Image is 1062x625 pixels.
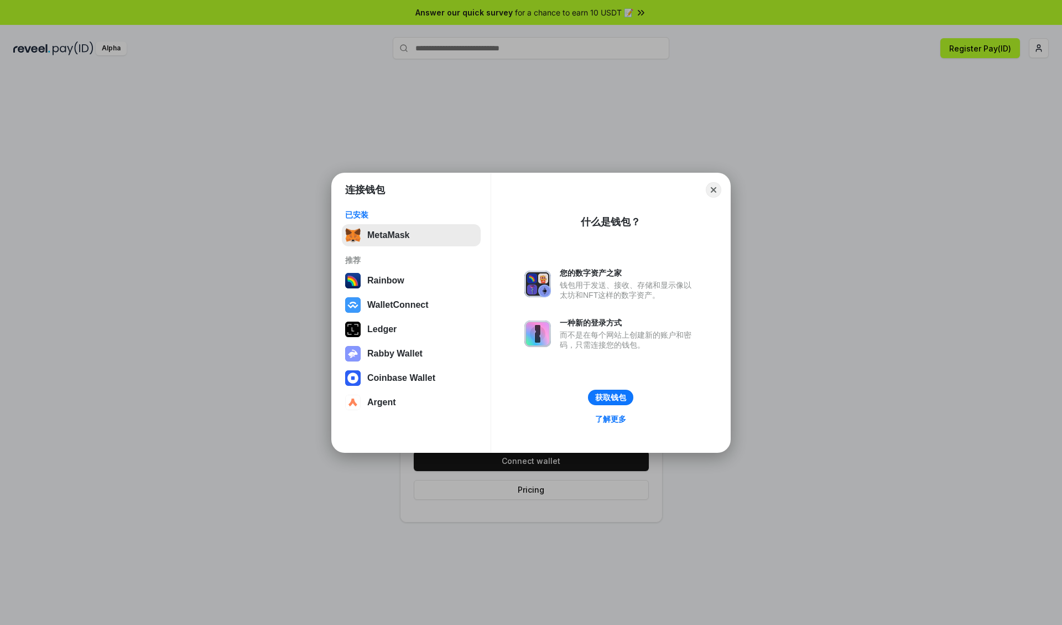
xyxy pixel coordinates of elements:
[595,414,626,424] div: 了解更多
[560,318,697,328] div: 一种新的登录方式
[342,318,481,340] button: Ledger
[345,210,477,220] div: 已安装
[367,349,423,359] div: Rabby Wallet
[581,215,641,229] div: 什么是钱包？
[524,271,551,297] img: svg+xml,%3Csvg%20xmlns%3D%22http%3A%2F%2Fwww.w3.org%2F2000%2Fsvg%22%20fill%3D%22none%22%20viewBox...
[342,270,481,292] button: Rainbow
[367,373,435,383] div: Coinbase Wallet
[342,224,481,246] button: MetaMask
[588,390,633,405] button: 获取钱包
[345,228,361,243] img: svg+xml,%3Csvg%20fill%3D%22none%22%20height%3D%2233%22%20viewBox%3D%220%200%2035%2033%22%20width%...
[560,280,697,300] div: 钱包用于发送、接收、存储和显示像以太坊和NFT这样的数字资产。
[345,370,361,386] img: svg+xml,%3Csvg%20width%3D%2228%22%20height%3D%2228%22%20viewBox%3D%220%200%2028%2028%22%20fill%3D...
[342,367,481,389] button: Coinbase Wallet
[345,395,361,410] img: svg+xml,%3Csvg%20width%3D%2228%22%20height%3D%2228%22%20viewBox%3D%220%200%2028%2028%22%20fill%3D...
[345,322,361,337] img: svg+xml,%3Csvg%20xmlns%3D%22http%3A%2F%2Fwww.w3.org%2F2000%2Fsvg%22%20width%3D%2228%22%20height%3...
[342,294,481,316] button: WalletConnect
[560,330,697,350] div: 而不是在每个网站上创建新的账户和密码，只需连接您的钱包。
[367,397,396,407] div: Argent
[342,343,481,365] button: Rabby Wallet
[367,324,397,334] div: Ledger
[345,297,361,313] img: svg+xml,%3Csvg%20width%3D%2228%22%20height%3D%2228%22%20viewBox%3D%220%200%2028%2028%22%20fill%3D...
[367,230,409,240] div: MetaMask
[367,300,429,310] div: WalletConnect
[589,412,633,426] a: 了解更多
[706,182,721,198] button: Close
[367,276,404,286] div: Rainbow
[342,391,481,414] button: Argent
[595,392,626,402] div: 获取钱包
[345,255,477,265] div: 推荐
[345,183,385,197] h1: 连接钱包
[345,346,361,361] img: svg+xml,%3Csvg%20xmlns%3D%22http%3A%2F%2Fwww.w3.org%2F2000%2Fsvg%22%20fill%3D%22none%22%20viewBox...
[560,268,697,278] div: 您的数字资产之家
[345,273,361,288] img: svg+xml,%3Csvg%20width%3D%22120%22%20height%3D%22120%22%20viewBox%3D%220%200%20120%20120%22%20fil...
[524,321,551,347] img: svg+xml,%3Csvg%20xmlns%3D%22http%3A%2F%2Fwww.w3.org%2F2000%2Fsvg%22%20fill%3D%22none%22%20viewBox...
